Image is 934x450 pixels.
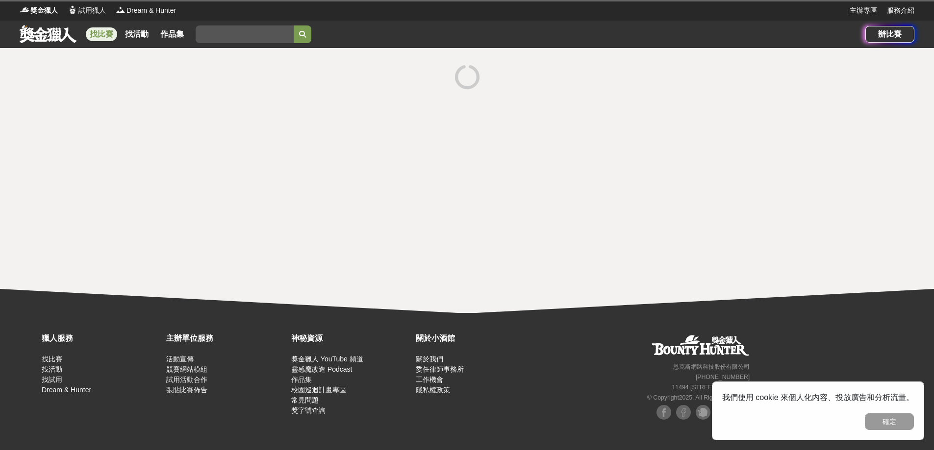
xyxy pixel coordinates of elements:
[291,332,411,344] div: 神秘資源
[291,355,363,363] a: 獎金獵人 YouTube 頻道
[416,365,464,373] a: 委任律師事務所
[291,365,352,373] a: 靈感魔改造 Podcast
[291,376,312,383] a: 作品集
[291,396,319,404] a: 常見問題
[166,332,286,344] div: 主辦單位服務
[121,27,152,41] a: 找活動
[166,365,207,373] a: 競賽網站模組
[865,26,914,43] a: 辦比賽
[850,5,877,16] a: 主辦專區
[696,374,750,380] small: [PHONE_NUMBER]
[156,27,188,41] a: 作品集
[42,386,91,394] a: Dream & Hunter
[865,413,914,430] button: 確定
[291,406,326,414] a: 獎字號查詢
[42,376,62,383] a: 找試用
[416,376,443,383] a: 工作機會
[68,5,106,16] a: Logo試用獵人
[647,394,750,401] small: © Copyright 2025 . All Rights Reserved.
[696,405,710,420] img: Plurk
[416,386,450,394] a: 隱私權政策
[126,5,176,16] span: Dream & Hunter
[656,405,671,420] img: Facebook
[416,355,443,363] a: 關於我們
[20,5,29,15] img: Logo
[86,27,117,41] a: 找比賽
[291,386,346,394] a: 校園巡迴計畫專區
[116,5,176,16] a: LogoDream & Hunter
[166,376,207,383] a: 試用活動合作
[78,5,106,16] span: 試用獵人
[116,5,126,15] img: Logo
[42,355,62,363] a: 找比賽
[166,355,194,363] a: 活動宣傳
[68,5,77,15] img: Logo
[676,405,691,420] img: Facebook
[30,5,58,16] span: 獎金獵人
[42,332,161,344] div: 獵人服務
[887,5,914,16] a: 服務介紹
[20,5,58,16] a: Logo獎金獵人
[166,386,207,394] a: 張貼比賽佈告
[673,363,750,370] small: 恩克斯網路科技股份有限公司
[416,332,535,344] div: 關於小酒館
[672,384,750,391] small: 11494 [STREET_ADDRESS]
[42,365,62,373] a: 找活動
[722,393,914,402] span: 我們使用 cookie 來個人化內容、投放廣告和分析流量。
